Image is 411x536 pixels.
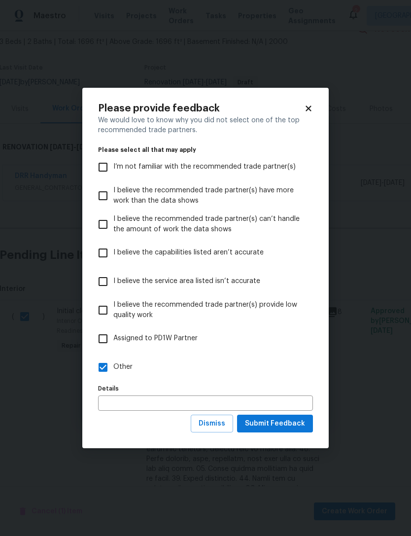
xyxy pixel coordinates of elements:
[113,362,133,372] span: Other
[98,386,313,392] label: Details
[98,147,313,153] legend: Please select all that may apply
[98,115,313,135] div: We would love to know why you did not select one of the top recommended trade partners.
[113,162,296,172] span: I’m not familiar with the recommended trade partner(s)
[245,418,305,430] span: Submit Feedback
[199,418,225,430] span: Dismiss
[98,104,304,113] h2: Please provide feedback
[191,415,233,433] button: Dismiss
[237,415,313,433] button: Submit Feedback
[113,248,264,258] span: I believe the capabilities listed aren’t accurate
[113,300,305,321] span: I believe the recommended trade partner(s) provide low quality work
[113,333,198,344] span: Assigned to PD1W Partner
[113,214,305,235] span: I believe the recommended trade partner(s) can’t handle the amount of work the data shows
[113,276,260,286] span: I believe the service area listed isn’t accurate
[113,185,305,206] span: I believe the recommended trade partner(s) have more work than the data shows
